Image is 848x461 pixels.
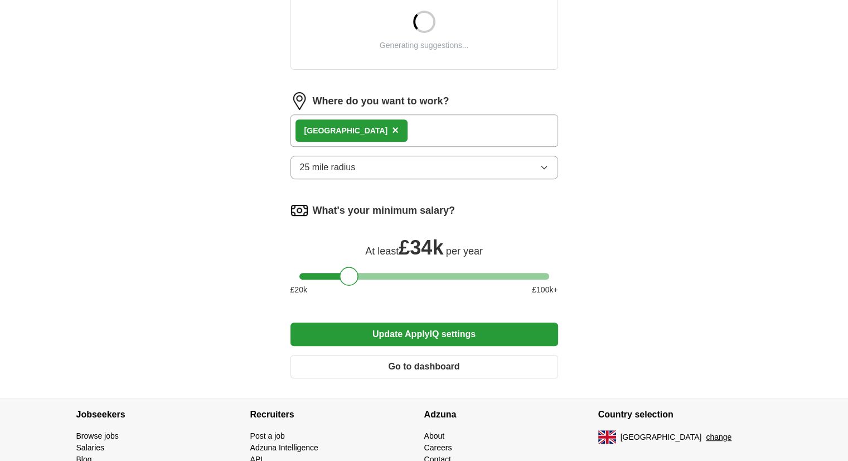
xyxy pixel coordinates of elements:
a: About [424,431,445,440]
button: Update ApplyIQ settings [290,323,558,346]
span: per year [446,246,483,257]
a: Careers [424,443,452,452]
button: Go to dashboard [290,355,558,378]
a: Post a job [250,431,285,440]
button: 25 mile radius [290,156,558,179]
img: salary.png [290,201,308,219]
img: UK flag [598,430,616,444]
span: [GEOGRAPHIC_DATA] [621,431,702,443]
span: × [392,124,399,136]
button: change [706,431,731,443]
span: 25 mile radius [300,161,356,174]
div: Generating suggestions... [380,40,469,51]
a: Browse jobs [76,431,119,440]
label: What's your minimum salary? [313,203,455,218]
button: × [392,122,399,139]
span: £ 34k [399,236,443,259]
span: £ 100 k+ [532,284,558,296]
h4: Country selection [598,399,772,430]
div: [GEOGRAPHIC_DATA] [304,125,388,137]
a: Salaries [76,443,105,452]
a: Adzuna Intelligence [250,443,318,452]
span: At least [365,246,399,257]
img: location.png [290,92,308,110]
span: £ 20 k [290,284,307,296]
label: Where do you want to work? [313,94,449,109]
